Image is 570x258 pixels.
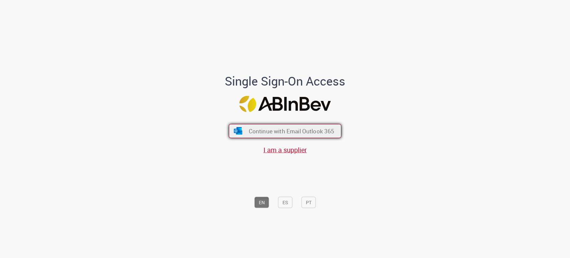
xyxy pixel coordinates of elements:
[254,197,269,208] button: EN
[229,124,341,138] button: ícone Azure/Microsoft 360 Continue with Email Outlook 365
[278,197,293,208] button: ES
[239,96,331,112] img: Logo ABInBev
[302,197,316,208] button: PT
[192,75,378,88] h1: Single Sign-On Access
[248,127,334,135] span: Continue with Email Outlook 365
[233,127,243,135] img: ícone Azure/Microsoft 360
[263,145,307,154] a: I am a supplier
